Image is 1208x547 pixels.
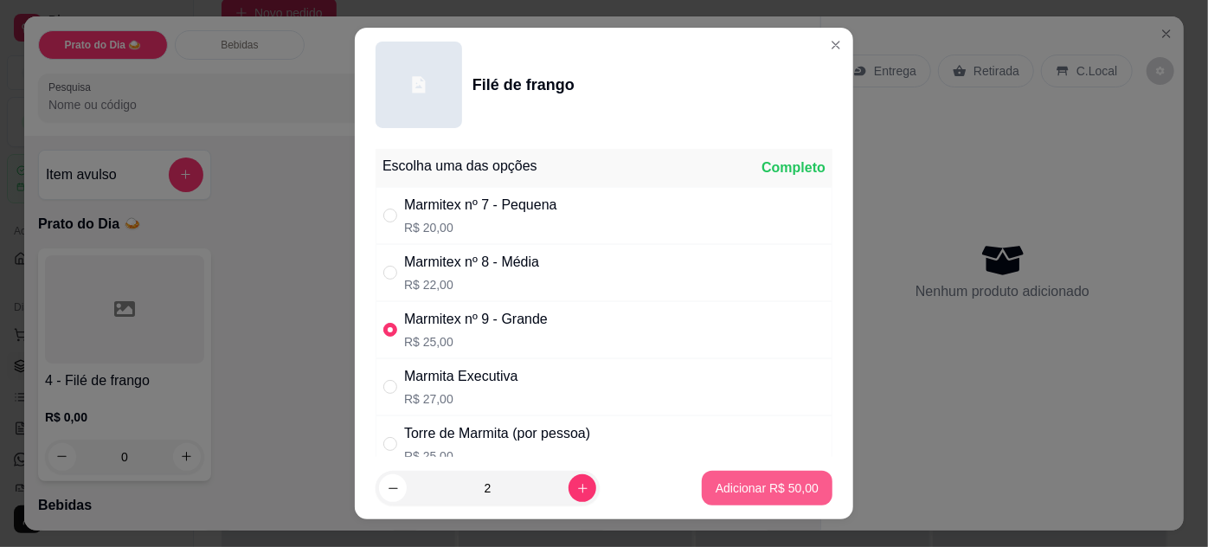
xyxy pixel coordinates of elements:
[404,252,539,273] div: Marmitex nº 8 - Média
[761,158,826,178] div: Completo
[404,195,557,216] div: Marmitex nº 7 - Pequena
[382,156,537,177] div: Escolha uma das opções
[404,423,590,444] div: Torre de Marmita (por pessoa)
[404,309,548,330] div: Marmitex nº 9 - Grande
[569,474,596,502] button: increase-product-quantity
[404,276,539,293] p: R$ 22,00
[716,479,819,497] p: Adicionar R$ 50,00
[702,471,832,505] button: Adicionar R$ 50,00
[404,366,518,387] div: Marmita Executiva
[379,474,407,502] button: decrease-product-quantity
[472,73,575,97] div: Filé de frango
[404,447,590,465] p: R$ 25,00
[404,333,548,351] p: R$ 25,00
[404,390,518,408] p: R$ 27,00
[404,219,557,236] p: R$ 20,00
[822,31,850,59] button: Close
